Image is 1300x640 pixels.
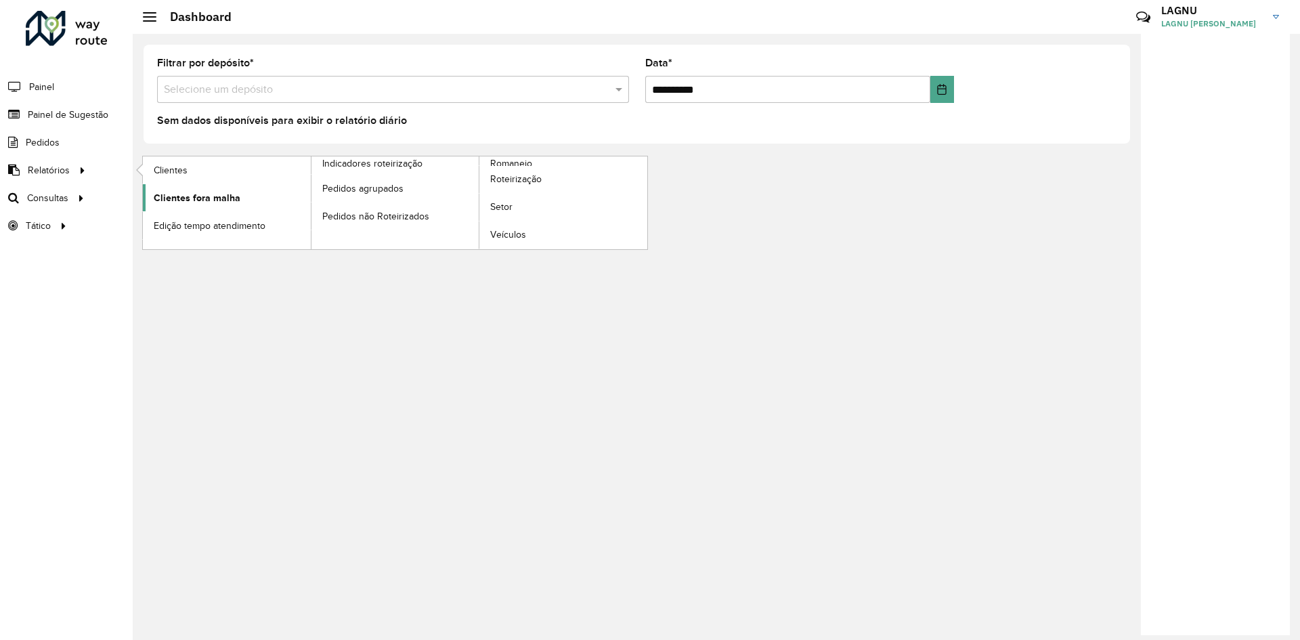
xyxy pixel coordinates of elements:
[154,219,265,233] span: Edição tempo atendimento
[490,156,532,171] span: Romaneio
[154,191,240,205] span: Clientes fora malha
[157,112,407,129] label: Sem dados disponíveis para exibir o relatório diário
[143,184,311,211] a: Clientes fora malha
[143,156,311,184] a: Clientes
[156,9,232,24] h2: Dashboard
[157,55,254,71] label: Filtrar por depósito
[28,108,108,122] span: Painel de Sugestão
[26,135,60,150] span: Pedidos
[322,209,429,223] span: Pedidos não Roteirizados
[490,228,526,242] span: Veículos
[1129,3,1158,32] a: Contato Rápido
[479,221,647,249] a: Veículos
[1161,18,1263,30] span: LAGNU [PERSON_NAME]
[311,202,479,230] a: Pedidos não Roteirizados
[1161,4,1263,17] h3: LAGNU
[311,175,479,202] a: Pedidos agrupados
[311,156,648,249] a: Romaneio
[479,194,647,221] a: Setor
[143,212,311,239] a: Edição tempo atendimento
[26,219,51,233] span: Tático
[490,200,513,214] span: Setor
[645,55,672,71] label: Data
[490,172,542,186] span: Roteirização
[29,80,54,94] span: Painel
[154,163,188,177] span: Clientes
[479,166,647,193] a: Roteirização
[27,191,68,205] span: Consultas
[322,182,404,196] span: Pedidos agrupados
[28,163,70,177] span: Relatórios
[143,156,479,249] a: Indicadores roteirização
[322,156,422,171] span: Indicadores roteirização
[930,76,954,103] button: Choose Date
